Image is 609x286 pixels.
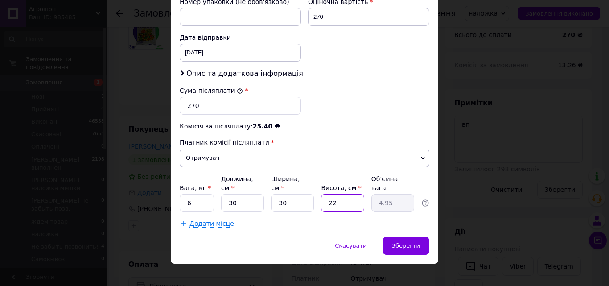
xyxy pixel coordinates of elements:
label: Довжина, см [221,175,253,191]
span: Зберегти [392,242,420,249]
span: Платник комісії післяплати [180,139,269,146]
span: Скасувати [335,242,366,249]
label: Вага, кг [180,184,211,191]
label: Ширина, см [271,175,300,191]
label: Висота, см [321,184,361,191]
span: 25.40 ₴ [253,123,280,130]
span: Опис та додаткова інформація [186,69,303,78]
span: Додати місце [189,220,234,228]
div: Комісія за післяплату: [180,122,429,131]
div: Дата відправки [180,33,301,42]
div: Об'ємна вага [371,174,414,192]
label: Сума післяплати [180,87,243,94]
span: Отримувач [180,149,429,167]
